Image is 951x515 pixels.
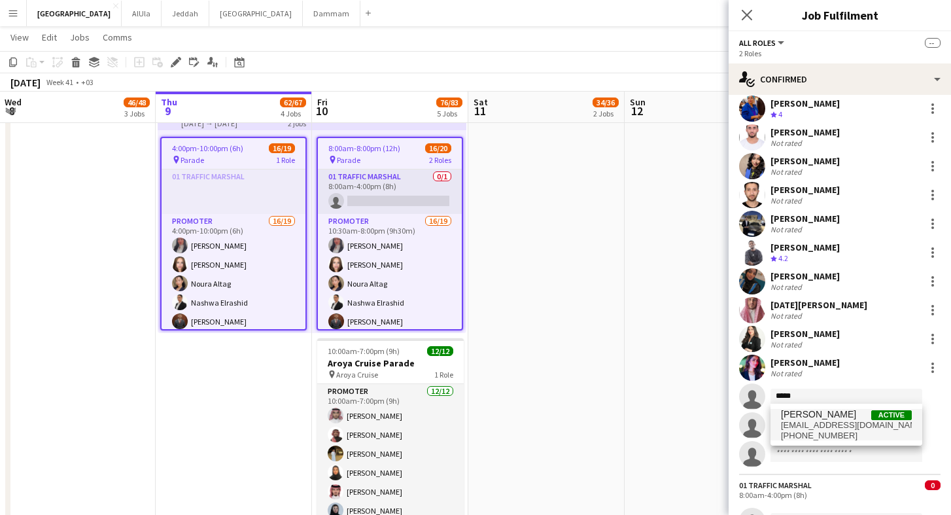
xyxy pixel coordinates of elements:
span: -- [925,38,941,48]
span: Sat [474,96,488,108]
div: [PERSON_NAME] [770,126,840,138]
div: Not rated [770,282,804,292]
span: 8 [3,103,22,118]
div: 3 Jobs [124,109,149,118]
span: 16/19 [269,143,295,153]
span: 62/67 [280,98,306,107]
div: Confirmed [729,63,951,95]
span: Active [871,410,912,420]
app-card-role-placeholder: 01 Traffic Marshal [162,169,305,214]
span: zaibakjad@gmail.com [781,420,912,431]
span: 4.2 [778,253,788,263]
button: All roles [739,38,786,48]
app-job-card: 8:00am-8:00pm (12h)16/20 Parade2 Roles01 Traffic Marshal0/18:00am-4:00pm (8h) Promoter16/1910:30a... [317,137,463,330]
span: 46/48 [124,98,150,107]
button: Jeddah [162,1,209,26]
span: View [10,31,29,43]
div: 5 Jobs [437,109,462,118]
app-card-role: 01 Traffic Marshal0/18:00am-4:00pm (8h) [318,169,462,214]
span: 4 [778,109,782,119]
span: Week 41 [43,77,76,87]
div: Not rated [770,340,804,349]
div: [DATE] [10,76,41,89]
div: Not rated [770,368,804,378]
div: [PERSON_NAME] [770,357,840,368]
span: All roles [739,38,776,48]
span: +966583072710 [781,431,912,441]
div: Not rated [770,196,804,205]
span: Parade [181,155,204,165]
span: 2 Roles [429,155,451,165]
div: 2 Jobs [593,109,618,118]
div: 8:00am-4:00pm (8h) [739,490,941,500]
div: Not rated [770,138,804,148]
span: 11 [472,103,488,118]
span: 0 [925,480,941,490]
div: 4 Jobs [281,109,305,118]
span: 76/83 [436,98,462,107]
span: Wed [5,96,22,108]
button: [GEOGRAPHIC_DATA] [27,1,122,26]
div: [PERSON_NAME] [770,98,840,109]
h3: Aroya Cruise Parade [317,357,464,369]
div: [PERSON_NAME] [770,213,840,224]
h3: Job Fulfilment [729,7,951,24]
span: 10 [315,103,328,118]
div: [PERSON_NAME] [770,155,840,167]
span: Thu [161,96,177,108]
span: Sun [630,96,646,108]
div: [PERSON_NAME] [770,328,840,340]
a: Jobs [65,29,95,46]
button: Dammam [303,1,360,26]
a: Edit [37,29,62,46]
div: [DATE][PERSON_NAME] [770,299,867,311]
div: [DATE] → [DATE] [181,118,279,128]
span: 8:00am-8:00pm (12h) [328,143,400,153]
div: Not rated [770,311,804,321]
span: 34/36 [593,98,619,107]
span: Fri [317,96,328,108]
span: Jad Zaibak [781,409,856,420]
span: 10:00am-7:00pm (9h) [328,346,400,356]
div: Not rated [770,224,804,234]
span: 16/20 [425,143,451,153]
span: 12/12 [427,346,453,356]
div: Not rated [770,167,804,177]
a: Comms [97,29,137,46]
div: 01 Traffic Marshal [739,480,812,490]
span: Comms [103,31,132,43]
div: 2 Roles [739,48,941,58]
span: 12 [628,103,646,118]
button: [GEOGRAPHIC_DATA] [209,1,303,26]
app-job-card: 4:00pm-10:00pm (6h)16/19 Parade1 Role01 Traffic MarshalPromoter16/194:00pm-10:00pm (6h)[PERSON_NA... [160,137,307,330]
button: AlUla [122,1,162,26]
div: +03 [81,77,94,87]
span: 1 Role [434,370,453,380]
span: Jobs [70,31,90,43]
div: [PERSON_NAME] [770,241,840,253]
span: 1 Role [276,155,295,165]
span: 4:00pm-10:00pm (6h) [172,143,243,153]
span: 9 [159,103,177,118]
span: Edit [42,31,57,43]
div: [PERSON_NAME] [770,184,840,196]
a: View [5,29,34,46]
span: Aroya Cruise [336,370,378,380]
div: [PERSON_NAME] [770,270,840,282]
span: Parade [337,155,360,165]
